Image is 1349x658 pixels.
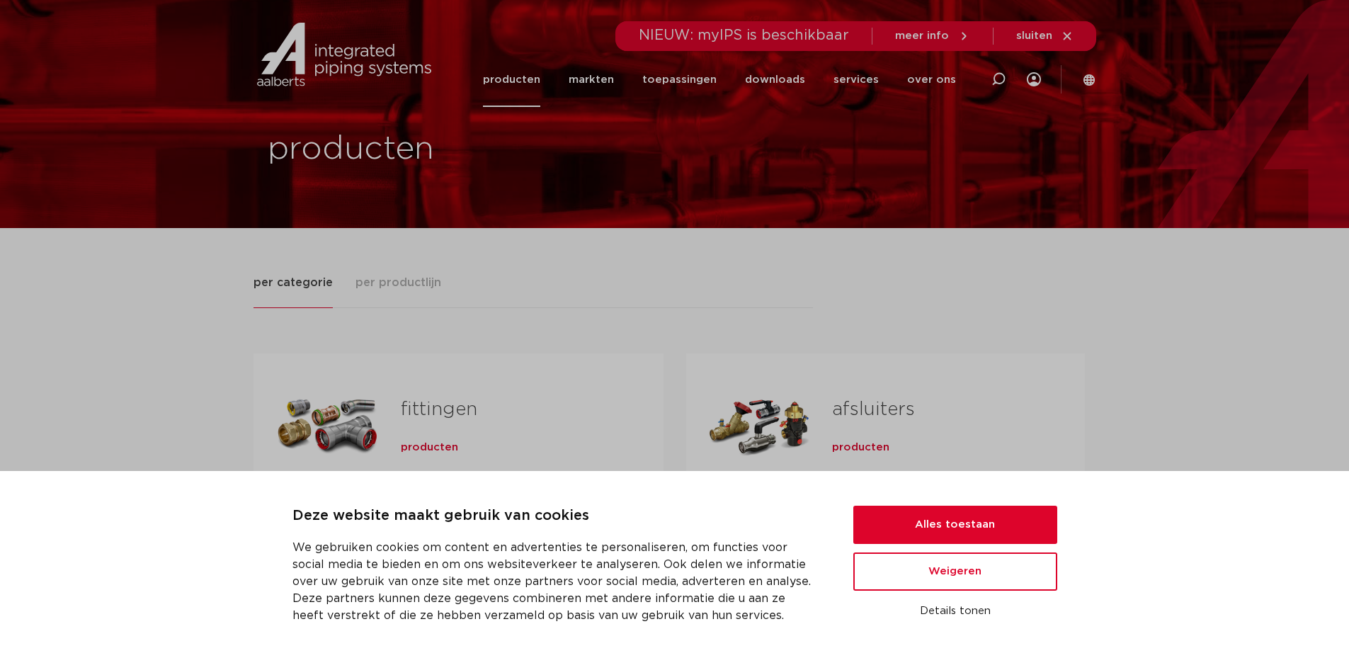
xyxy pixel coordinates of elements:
span: NIEUW: myIPS is beschikbaar [639,28,849,42]
h1: producten [268,127,668,172]
button: Alles toestaan [853,506,1057,544]
a: downloads [745,52,805,107]
a: over ons [907,52,956,107]
button: Details tonen [853,599,1057,623]
a: producten [483,52,540,107]
p: Deze website maakt gebruik van cookies [292,505,819,528]
a: producten [401,441,458,455]
span: per categorie [254,274,333,291]
a: meer info [895,30,970,42]
button: Weigeren [853,552,1057,591]
span: meer info [895,30,949,41]
a: services [833,52,879,107]
a: producten [832,441,889,455]
a: toepassingen [642,52,717,107]
nav: Menu [483,52,956,107]
span: per productlijn [355,274,441,291]
a: fittingen [401,400,477,419]
span: sluiten [1016,30,1052,41]
a: sluiten [1016,30,1074,42]
a: markten [569,52,614,107]
a: afsluiters [832,400,915,419]
p: We gebruiken cookies om content en advertenties te personaliseren, om functies voor social media ... [292,539,819,624]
